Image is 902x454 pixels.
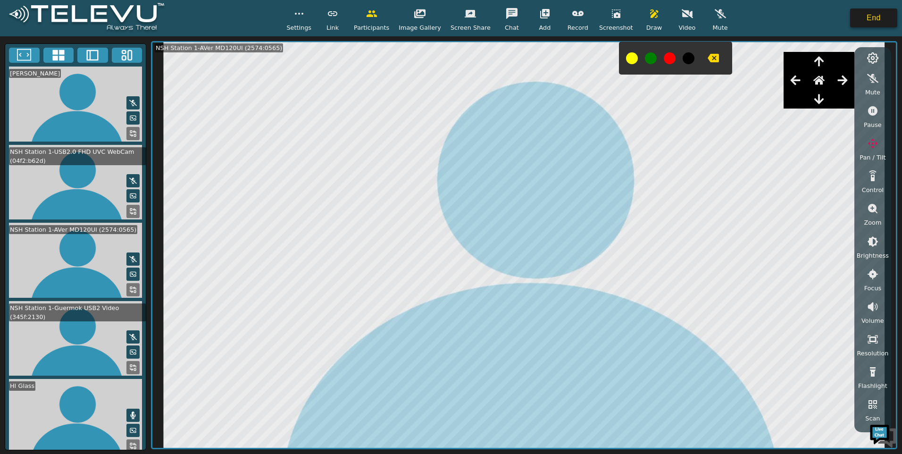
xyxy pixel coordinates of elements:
span: Draw [646,23,662,32]
div: HI Glass [9,381,35,390]
button: Mute [126,174,140,187]
button: Mute [126,330,140,344]
span: Participants [354,23,389,32]
button: Picture in Picture [126,424,140,437]
span: Resolution [857,349,888,358]
button: Mute [126,252,140,266]
button: Replace Feed [126,283,140,296]
span: Zoom [864,218,881,227]
button: Replace Feed [126,127,140,140]
div: NSH Station 1-USB2.0 FHD UVC WebCam (04f2:b62d) [9,147,146,165]
span: Volume [861,316,884,325]
span: Chat [505,23,519,32]
button: Fullscreen [9,48,40,63]
img: Chat Widget [869,421,897,449]
button: Replace Feed [126,205,140,218]
button: Picture in Picture [126,268,140,281]
img: logoWhite.png [5,0,168,36]
button: Three Window Medium [112,48,142,63]
button: Replace Feed [126,439,140,453]
button: Picture in Picture [126,345,140,359]
span: Screen Share [451,23,491,32]
span: Mute [712,23,727,32]
span: Image Gallery [399,23,441,32]
span: Settings [286,23,311,32]
img: d_736959983_company_1615157101543_736959983 [16,44,40,67]
span: Pause [864,120,882,129]
span: Add [539,23,551,32]
span: Record [568,23,588,32]
button: Mute [126,409,140,422]
button: Picture in Picture [126,189,140,202]
div: Chat with us now [49,50,159,62]
button: Replace Feed [126,361,140,374]
span: Video [679,23,696,32]
span: Flashlight [858,381,887,390]
div: NSH Station 1-AVer MD120UI (2574:0565) [155,43,283,52]
span: Focus [864,284,882,293]
span: Control [862,185,884,194]
span: We're online! [55,119,130,214]
div: NSH Station 1-Guermok USB2 Video (345f:2130) [9,303,146,321]
span: Mute [865,88,880,97]
button: End [850,8,897,27]
span: Scan [865,414,880,423]
button: Picture in Picture [126,111,140,125]
button: Two Window Medium [77,48,108,63]
span: Link [326,23,339,32]
span: Pan / Tilt [860,153,885,162]
span: Screenshot [599,23,633,32]
div: [PERSON_NAME] [9,69,61,78]
button: Mute [126,96,140,109]
button: 4x4 [43,48,74,63]
span: Brightness [857,251,889,260]
div: Minimize live chat window [155,5,177,27]
div: NSH Station 1-AVer MD120UI (2574:0565) [9,225,137,234]
textarea: Type your message and hit 'Enter' [5,258,180,291]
